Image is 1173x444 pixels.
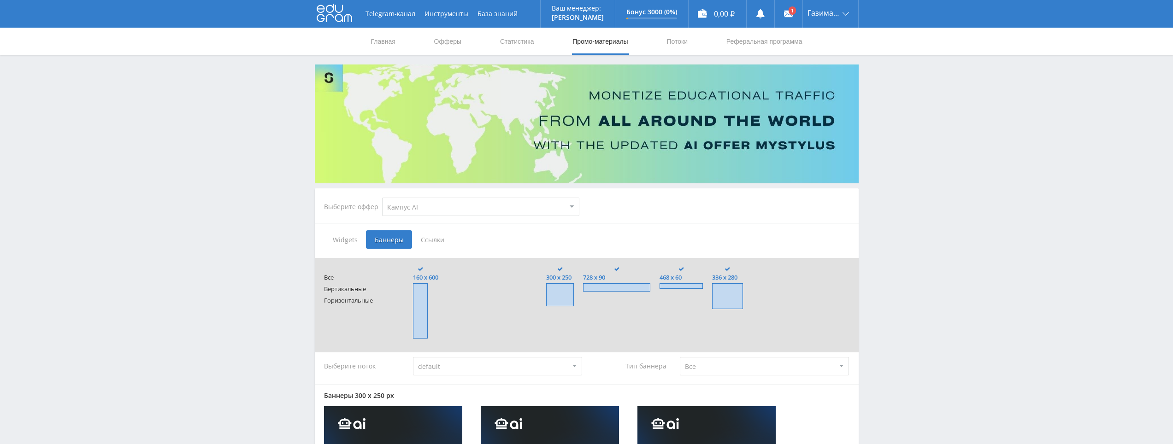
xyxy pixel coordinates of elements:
[324,297,395,304] span: Горизонтальные
[583,274,650,281] span: 728 x 90
[808,9,840,17] span: Газимагомед
[660,274,703,281] span: 468 x 60
[626,8,677,16] p: Бонус 3000 (0%)
[433,28,463,55] a: Офферы
[412,230,453,249] span: Ссылки
[324,392,849,399] div: Баннеры 300 x 250 px
[499,28,535,55] a: Статистика
[725,28,803,55] a: Реферальная программа
[324,286,395,292] span: Вертикальные
[324,203,382,210] div: Выберите оффер
[572,28,629,55] a: Промо-материалы
[324,357,404,375] div: Выберите поток
[413,274,438,281] span: 160 x 600
[552,5,604,12] p: Ваш менеджер:
[324,274,395,281] span: Все
[666,28,689,55] a: Потоки
[546,274,574,281] span: 300 x 250
[370,28,396,55] a: Главная
[324,230,366,249] span: Widgets
[591,357,671,375] div: Тип баннера
[712,274,743,281] span: 336 x 280
[315,64,859,183] img: Banner
[552,14,604,21] p: [PERSON_NAME]
[366,230,412,249] span: Баннеры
